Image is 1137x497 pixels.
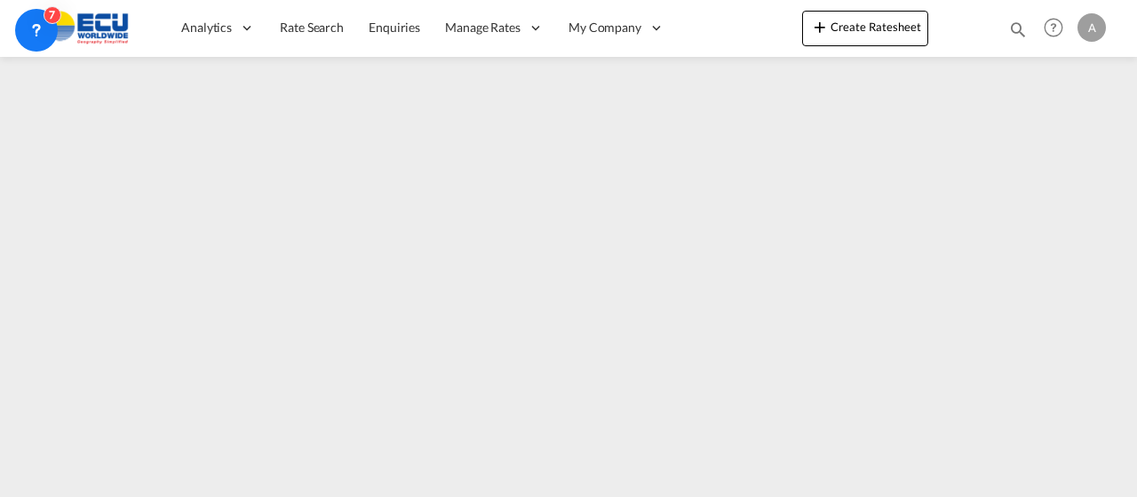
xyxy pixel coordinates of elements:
img: 6cccb1402a9411edb762cf9624ab9cda.png [27,8,147,48]
span: Manage Rates [445,19,521,36]
span: Help [1038,12,1069,43]
md-icon: icon-plus 400-fg [809,16,831,37]
span: Analytics [181,19,232,36]
button: icon-plus 400-fgCreate Ratesheet [802,11,928,46]
span: My Company [568,19,641,36]
div: icon-magnify [1008,20,1028,46]
md-icon: icon-magnify [1008,20,1028,39]
div: A [1077,13,1106,42]
span: Rate Search [280,20,344,35]
span: Enquiries [369,20,420,35]
div: Help [1038,12,1077,44]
